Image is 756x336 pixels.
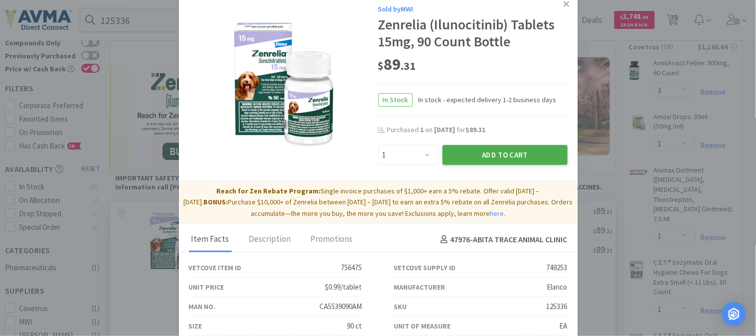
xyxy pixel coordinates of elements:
[341,262,362,274] div: 756475
[378,16,568,50] div: Zenrelia (Ilunocitinib) Tablets 15mg, 90 Count Bottle
[189,301,216,312] div: Man No.
[394,282,446,293] div: Manufacturer
[189,262,242,273] div: Vetcove Item ID
[547,301,568,313] div: 125336
[183,185,574,219] p: Single invoice purchases of $1,000+ earn a 5% rebate. Offer valid [DATE] – [DATE]. Purchase $10,0...
[379,94,412,106] span: In Stock
[217,186,321,195] strong: Reach for Zen Rebate Program:
[435,125,455,134] span: [DATE]
[320,301,362,313] div: CA5539090AM
[325,281,362,293] div: $0.99/tablet
[560,320,568,332] div: EA
[722,302,746,326] div: Open Intercom Messenger
[189,321,202,332] div: Size
[394,262,456,273] div: Vetcove Supply ID
[413,94,557,105] span: In stock - expected delivery 1-2 business days
[219,19,348,149] img: 3c97fef2249340d480a79f49aa74070d_749253.png
[189,227,232,252] div: Item Facts
[401,59,416,73] span: . 31
[547,262,568,274] div: 749253
[490,209,504,218] a: here
[394,321,451,332] div: Unit of Measure
[466,125,486,134] span: $89.31
[378,59,384,73] span: $
[203,197,228,206] strong: BONUS:
[394,301,407,312] div: SKU
[387,125,568,135] div: Purchased on for
[247,227,294,252] div: Description
[308,227,355,252] div: Promotions
[421,125,424,134] span: 1
[378,54,416,74] span: 89
[437,233,568,246] h4: 47976 - ABITA TRACE ANIMAL CLINIC
[347,320,362,332] div: 90 ct
[547,281,568,293] div: Elanco
[443,145,568,165] button: Add to Cart
[189,282,224,293] div: Unit Price
[378,3,568,14] div: Sold by MWI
